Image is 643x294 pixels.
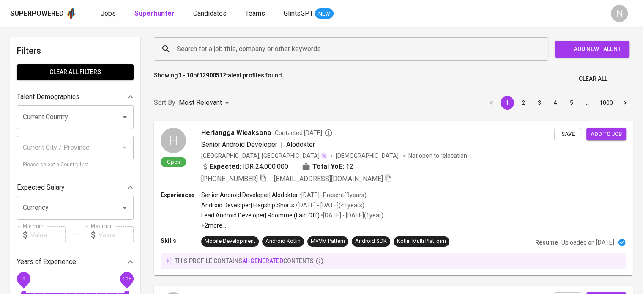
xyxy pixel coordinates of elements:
[201,151,327,160] div: [GEOGRAPHIC_DATA], [GEOGRAPHIC_DATA]
[119,111,131,123] button: Open
[320,211,383,220] p: • [DATE] - [DATE] ( 1 year )
[161,191,201,199] p: Experiences
[501,96,514,110] button: page 1
[265,237,301,245] div: Android Kotlin
[17,92,79,102] p: Talent Demographics
[320,152,327,159] img: magic_wand.svg
[17,64,134,80] button: Clear All filters
[179,95,232,111] div: Most Relevant
[242,258,283,264] span: AI-generated
[298,191,367,199] p: • [DATE] - Present ( 3 years )
[555,41,629,58] button: Add New Talent
[122,276,131,282] span: 10+
[312,162,344,172] b: Total YoE:
[201,175,258,183] span: [PHONE_NUMBER]
[24,67,127,77] span: Clear All filters
[281,140,283,150] span: |
[201,162,288,172] div: IDR 24.000.000
[284,8,334,19] a: GlintsGPT NEW
[119,202,131,214] button: Open
[483,96,633,110] nav: pagination navigation
[30,226,66,243] input: Value
[201,201,294,209] p: Android Developer | Flagship Shorts
[179,98,222,108] p: Most Relevant
[193,9,227,17] span: Candidates
[597,96,616,110] button: Go to page 1000
[17,253,134,270] div: Years of Experience
[23,161,128,169] p: Please select a Country first
[201,191,298,199] p: Senior Android Developer | Alodokter
[22,276,25,282] span: 0
[154,98,175,108] p: Sort By
[161,128,186,153] div: H
[175,257,314,265] p: this profile contains contents
[134,9,175,17] b: Superhunter
[101,8,118,19] a: Jobs
[154,121,633,275] a: HOpenHerlangga WicaksonoContacted [DATE]Senior Android Developer|Alodokter[GEOGRAPHIC_DATA], [GEO...
[586,128,626,141] button: Add to job
[581,99,594,107] div: …
[408,151,467,160] p: Not open to relocation
[154,71,282,87] p: Showing of talent profiles found
[275,129,333,137] span: Contacted [DATE]
[535,238,558,247] p: Resume
[193,8,228,19] a: Candidates
[315,10,334,18] span: NEW
[517,96,530,110] button: Go to page 2
[355,237,387,245] div: Android SDK
[210,162,241,172] b: Expected:
[336,151,400,160] span: [DEMOGRAPHIC_DATA]
[178,72,193,79] b: 1 - 10
[205,237,255,245] div: Mobile Development
[10,7,77,20] a: Superpoweredapp logo
[17,257,76,267] p: Years of Experience
[17,44,134,58] h6: Filters
[17,179,134,196] div: Expected Salary
[554,128,581,141] button: Save
[17,182,65,192] p: Expected Salary
[533,96,546,110] button: Go to page 3
[558,129,577,139] span: Save
[346,162,353,172] span: 12
[286,140,315,148] span: Alodokter
[561,238,614,247] p: Uploaded on [DATE]
[199,72,226,79] b: 12900512
[134,8,176,19] a: Superhunter
[66,7,77,20] img: app logo
[201,221,383,230] p: +2 more ...
[549,96,562,110] button: Go to page 4
[245,9,265,17] span: Teams
[294,201,364,209] p: • [DATE] - [DATE] ( <1 years )
[284,9,313,17] span: GlintsGPT
[324,129,333,137] svg: By Batam recruiter
[579,74,607,84] span: Clear All
[575,71,611,87] button: Clear All
[10,9,64,19] div: Superpowered
[99,226,134,243] input: Value
[17,88,134,105] div: Talent Demographics
[397,237,446,245] div: Kotlin Multi Platform
[618,96,632,110] button: Go to next page
[311,237,345,245] div: MVVM Pattern
[201,211,320,220] p: Lead Android Developer | Roomme (Laid Off)
[201,140,277,148] span: Senior Android Developer
[565,96,578,110] button: Go to page 5
[201,128,271,138] span: Herlangga Wicaksono
[245,8,267,19] a: Teams
[591,129,622,139] span: Add to job
[611,5,628,22] div: N
[562,44,623,55] span: Add New Talent
[101,9,116,17] span: Jobs
[274,175,383,183] span: [EMAIL_ADDRESS][DOMAIN_NAME]
[161,236,201,245] p: Skills
[164,158,183,165] span: Open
